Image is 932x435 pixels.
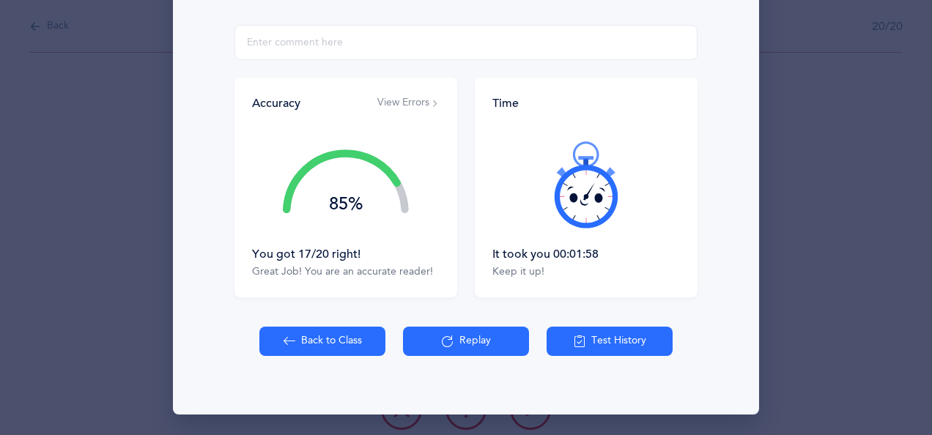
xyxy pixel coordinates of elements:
[259,327,385,356] button: Back to Class
[234,25,698,60] input: Enter comment here
[252,95,300,111] div: Accuracy
[492,95,680,111] div: Time
[492,265,680,280] div: Keep it up!
[377,96,440,111] button: View Errors
[252,265,440,280] div: Great Job! You are an accurate reader!
[252,246,440,262] div: You got 17/20 right!
[403,327,529,356] button: Replay
[547,327,673,356] button: Test History
[283,196,409,213] div: 85%
[492,246,680,262] div: It took you 00:01:58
